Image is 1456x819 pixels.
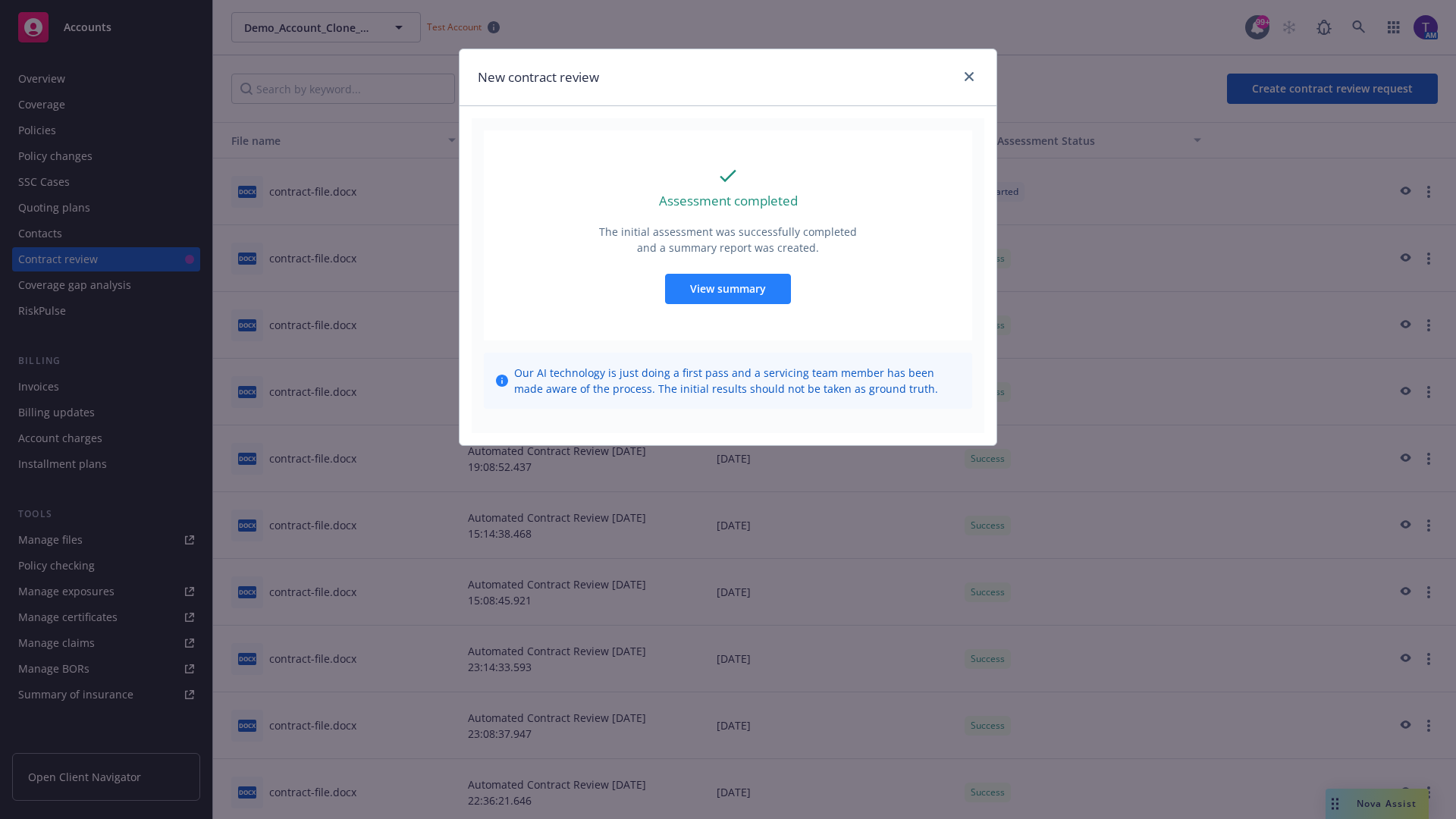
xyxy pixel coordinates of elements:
span: View summary [690,281,766,296]
button: View summary [665,274,791,304]
a: close [960,67,978,86]
h1: New contract review [478,67,599,87]
p: The initial assessment was successfully completed and a summary report was created. [598,224,858,256]
p: Assessment completed [659,191,798,211]
span: Our AI technology is just doing a first pass and a servicing team member has been made aware of t... [514,365,960,397]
